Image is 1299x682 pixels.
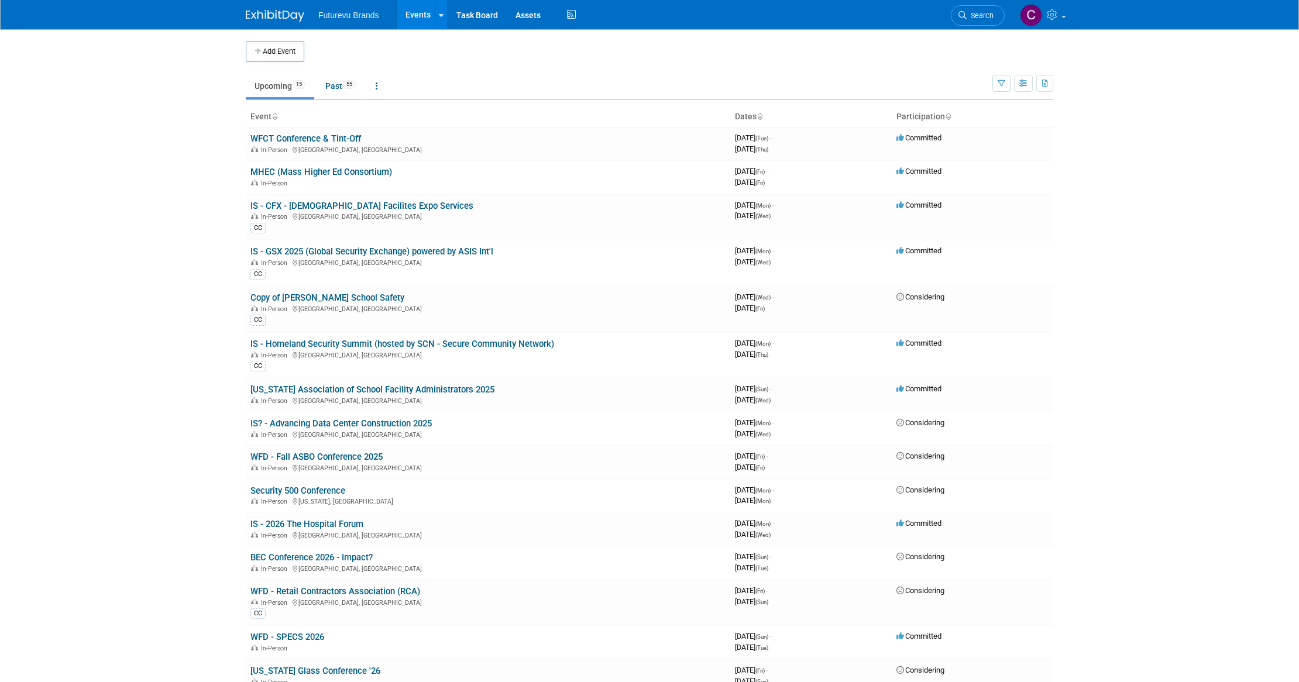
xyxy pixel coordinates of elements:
span: - [767,452,768,460]
span: (Fri) [755,667,765,674]
span: - [767,666,768,674]
span: Committed [896,384,941,393]
img: In-Person Event [251,599,258,605]
div: CC [250,269,266,280]
span: (Wed) [755,259,771,266]
span: [DATE] [735,167,768,175]
div: [GEOGRAPHIC_DATA], [GEOGRAPHIC_DATA] [250,463,726,472]
span: Committed [896,167,941,175]
span: 55 [343,80,356,89]
span: In-Person [261,213,291,221]
span: (Wed) [755,213,771,219]
img: In-Person Event [251,259,258,265]
span: - [772,201,774,209]
span: In-Person [261,352,291,359]
span: (Fri) [755,453,765,460]
span: Considering [896,452,944,460]
span: - [770,632,772,640]
img: In-Person Event [251,180,258,185]
th: Participation [892,107,1053,127]
span: In-Person [261,431,291,439]
span: [DATE] [735,304,765,312]
span: [DATE] [735,643,768,652]
span: (Mon) [755,340,771,347]
span: - [772,339,774,347]
a: Security 500 Conference [250,485,345,496]
span: In-Person [261,498,291,505]
span: (Wed) [755,294,771,301]
a: IS? - Advancing Data Center Construction 2025 [250,418,432,429]
a: IS - 2026 The Hospital Forum [250,519,363,529]
span: [DATE] [735,350,768,359]
span: Committed [896,201,941,209]
a: Search [951,5,1005,26]
span: [DATE] [735,211,771,220]
span: - [772,292,774,301]
span: Futurevu Brands [318,11,379,20]
span: (Mon) [755,487,771,494]
span: (Wed) [755,532,771,538]
span: In-Person [261,532,291,539]
a: [US_STATE] Association of School Facility Administrators 2025 [250,384,494,395]
a: WFD - SPECS 2026 [250,632,324,642]
a: Past55 [317,75,365,97]
span: Considering [896,292,944,301]
div: CC [250,223,266,233]
span: (Mon) [755,248,771,254]
span: [DATE] [735,429,771,438]
span: [DATE] [735,339,774,347]
span: In-Person [261,565,291,573]
span: (Wed) [755,397,771,404]
span: In-Person [261,146,291,154]
a: BEC Conference 2026 - Impact? [250,552,373,563]
div: [US_STATE], [GEOGRAPHIC_DATA] [250,496,726,505]
span: - [767,586,768,595]
span: In-Person [261,180,291,187]
span: [DATE] [735,496,771,505]
span: - [772,418,774,427]
div: CC [250,361,266,371]
a: Copy of [PERSON_NAME] School Safety [250,292,404,303]
span: [DATE] [735,395,771,404]
span: Committed [896,519,941,528]
div: [GEOGRAPHIC_DATA], [GEOGRAPHIC_DATA] [250,429,726,439]
img: In-Person Event [251,565,258,571]
img: In-Person Event [251,532,258,538]
span: (Mon) [755,521,771,527]
span: (Wed) [755,431,771,438]
a: WFD - Fall ASBO Conference 2025 [250,452,383,462]
a: MHEC (Mass Higher Ed Consortium) [250,167,392,177]
span: [DATE] [735,552,772,561]
div: [GEOGRAPHIC_DATA], [GEOGRAPHIC_DATA] [250,395,726,405]
img: CHERYL CLOWES [1020,4,1042,26]
img: In-Person Event [251,397,258,403]
span: - [772,246,774,255]
span: [DATE] [735,530,771,539]
span: Committed [896,339,941,347]
span: [DATE] [735,178,765,187]
img: In-Person Event [251,645,258,650]
img: In-Person Event [251,146,258,152]
a: WFCT Conference & Tint-Off [250,133,361,144]
div: [GEOGRAPHIC_DATA], [GEOGRAPHIC_DATA] [250,211,726,221]
span: In-Person [261,305,291,313]
a: IS - Homeland Security Summit (hosted by SCN - Secure Community Network) [250,339,554,349]
img: In-Person Event [251,305,258,311]
span: Committed [896,632,941,640]
span: [DATE] [735,463,765,471]
span: - [772,485,774,494]
div: [GEOGRAPHIC_DATA], [GEOGRAPHIC_DATA] [250,144,726,154]
span: (Tue) [755,565,768,571]
a: Sort by Start Date [757,112,762,121]
a: Upcoming15 [246,75,314,97]
img: In-Person Event [251,464,258,470]
span: Considering [896,418,944,427]
div: [GEOGRAPHIC_DATA], [GEOGRAPHIC_DATA] [250,563,726,573]
span: [DATE] [735,384,772,393]
span: [DATE] [735,597,768,606]
span: 15 [293,80,305,89]
span: [DATE] [735,418,774,427]
span: (Sun) [755,554,768,560]
div: [GEOGRAPHIC_DATA], [GEOGRAPHIC_DATA] [250,304,726,313]
span: (Mon) [755,498,771,504]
